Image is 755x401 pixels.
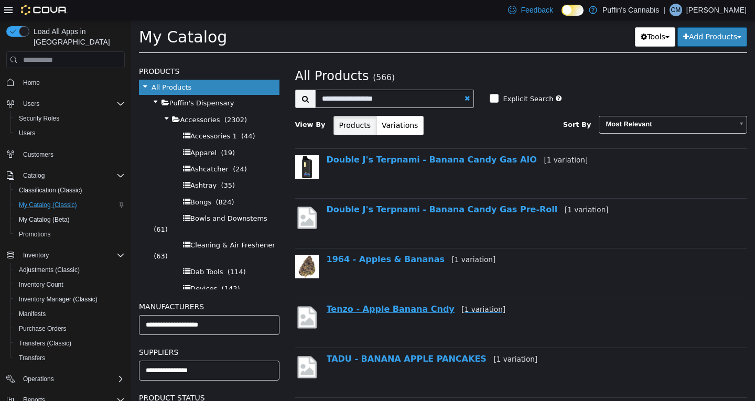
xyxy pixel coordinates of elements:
[10,292,129,307] button: Inventory Manager (Classic)
[23,232,37,240] span: (63)
[164,334,188,360] img: missing-image.png
[10,111,129,126] button: Security Roles
[10,227,129,242] button: Promotions
[15,308,125,320] span: Manifests
[19,215,70,224] span: My Catalog (Beta)
[59,221,144,229] span: Cleaning & Air Freshener
[10,336,129,351] button: Transfers (Classic)
[321,235,365,244] small: [1 variation]
[504,7,544,27] button: Tools
[19,129,35,137] span: Users
[15,199,81,211] a: My Catalog (Classic)
[10,307,129,321] button: Manifests
[19,148,125,161] span: Customers
[110,112,124,120] span: (44)
[23,150,53,159] span: Customers
[15,199,125,211] span: My Catalog (Classic)
[19,230,51,239] span: Promotions
[21,5,68,15] img: Cova
[38,79,103,87] span: Puffin's Dispensary
[19,339,71,348] span: Transfers (Classic)
[19,114,59,123] span: Security Roles
[15,127,125,139] span: Users
[49,96,89,104] span: Accessories
[2,372,129,386] button: Operations
[59,145,98,153] span: Ashcatcher
[663,4,665,16] p: |
[19,373,125,385] span: Operations
[164,101,195,109] span: View By
[91,265,109,273] span: (143)
[23,171,45,180] span: Catalog
[15,352,125,364] span: Transfers
[10,263,129,277] button: Adjustments (Classic)
[23,79,40,87] span: Home
[59,129,85,137] span: Apparel
[562,5,584,16] input: Dark Mode
[23,375,54,383] span: Operations
[15,184,87,197] a: Classification (Classic)
[15,112,125,125] span: Security Roles
[19,186,82,194] span: Classification (Classic)
[15,228,125,241] span: Promotions
[19,169,125,182] span: Catalog
[164,185,188,211] img: missing-image.png
[164,49,238,63] span: All Products
[2,96,129,111] button: Users
[19,266,80,274] span: Adjustments (Classic)
[196,234,365,244] a: 1964 - Apples & Bananas[1 variation]
[10,126,129,140] button: Users
[15,112,63,125] a: Security Roles
[23,100,39,108] span: Users
[19,280,63,289] span: Inventory Count
[15,352,49,364] a: Transfers
[8,372,148,384] h5: Product Status
[2,248,129,263] button: Inventory
[10,277,129,292] button: Inventory Count
[432,101,460,109] span: Sort By
[19,249,53,262] button: Inventory
[15,293,102,306] a: Inventory Manager (Classic)
[19,97,44,110] button: Users
[19,310,46,318] span: Manifests
[468,96,616,114] a: Most Relevant
[362,335,406,343] small: [1 variation]
[2,74,129,90] button: Home
[15,278,68,291] a: Inventory Count
[29,26,125,47] span: Load All Apps in [GEOGRAPHIC_DATA]
[369,74,422,84] label: Explicit Search
[196,185,478,194] a: Double J's Terpnami - Banana Candy Gas Pre-Roll[1 variation]
[19,201,77,209] span: My Catalog (Classic)
[196,284,375,294] a: Tenzo - Apple Banana Cndy[1 variation]
[15,337,125,350] span: Transfers (Classic)
[23,205,37,213] span: (61)
[59,112,106,120] span: Accessories 1
[546,7,616,27] button: Add Products
[19,249,125,262] span: Inventory
[521,5,553,15] span: Feedback
[90,161,104,169] span: (35)
[15,264,84,276] a: Adjustments (Classic)
[10,212,129,227] button: My Catalog (Beta)
[670,4,682,16] div: Curtis Muir
[15,213,125,226] span: My Catalog (Beta)
[164,135,188,159] img: 150
[93,96,116,104] span: (2302)
[468,96,602,113] span: Most Relevant
[19,295,98,304] span: Inventory Manager (Classic)
[19,97,125,110] span: Users
[19,324,67,333] span: Purchase Orders
[96,248,115,256] span: (114)
[15,127,39,139] a: Users
[8,8,96,26] span: My Catalog
[15,184,125,197] span: Classification (Classic)
[434,186,478,194] small: [1 variation]
[8,326,148,339] h5: Suppliers
[15,278,125,291] span: Inventory Count
[19,77,44,89] a: Home
[19,169,49,182] button: Catalog
[196,334,407,344] a: TADU - BANANA APPLE PANCAKES[1 variation]
[19,354,45,362] span: Transfers
[102,145,116,153] span: (24)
